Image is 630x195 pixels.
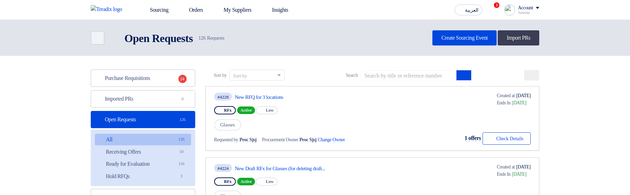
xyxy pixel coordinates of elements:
a: Create Sourcing Event [432,30,497,45]
img: profile_test.png [504,4,515,16]
a: Import PRs [498,30,539,45]
span: 10 [177,148,186,155]
a: Sourcing [135,2,174,18]
span: Requested by [214,136,238,143]
a: Open Requests126 [91,111,195,128]
a: New Draft RFx for Glasses (for deleting draft... [235,165,364,172]
span: 1 offers [465,135,481,141]
div: [DATE] [487,163,531,171]
span: 126 [177,136,186,143]
span: العربية [465,8,478,13]
a: All [95,134,191,145]
div: #4224 [218,166,229,171]
span: RFx [224,179,232,184]
span: RFx [224,108,232,113]
button: Check Details [483,132,531,145]
span: Active [237,178,255,185]
button: العربية [455,4,482,16]
span: 126 [178,116,187,123]
span: Created at [497,163,515,171]
span: 24 [178,75,187,83]
span: Ends In [497,171,510,178]
span: Low [266,108,274,113]
span: Active [237,106,255,114]
span: Sort by [214,72,226,79]
input: Search by title or reference number [361,70,457,81]
span: 3 [177,173,186,180]
a: Receiving Offers [95,146,191,158]
span: Search [346,72,358,79]
a: Insights [257,2,294,18]
div: #4228 [218,95,229,99]
a: Hold RFQs [95,171,191,182]
span: Created at [497,92,515,99]
span: Requests [198,34,224,42]
div: [DATE] [487,92,531,99]
div: [DATE] [487,99,526,106]
span: Proc Sjsj [240,136,256,143]
a: Orders [174,2,209,18]
span: Change Owner [318,136,353,143]
span: Ends In [497,99,510,106]
a: Imported PRs0 [91,90,195,107]
span: Procurement Owner [262,136,298,143]
span: 3 [494,2,499,8]
a: Ready for Evaluation [95,158,191,170]
span: 126 [198,35,206,41]
span: Glasses [214,119,241,131]
span: 116 [177,160,186,167]
div: Account [518,5,533,11]
span: Low [266,179,274,184]
a: New RFQ for 3 locations [235,94,364,100]
span: 0 [178,95,187,102]
h2: Open Requests [124,31,193,45]
div: Sort by [233,72,247,80]
div: Sadsadjs [518,11,539,14]
a: My Suppliers [209,2,257,18]
div: [DATE] [487,171,526,178]
img: Teradix logo [91,5,126,13]
span: Proc Sjsj [299,136,316,143]
a: Purchase Requisitions24 [91,70,195,87]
